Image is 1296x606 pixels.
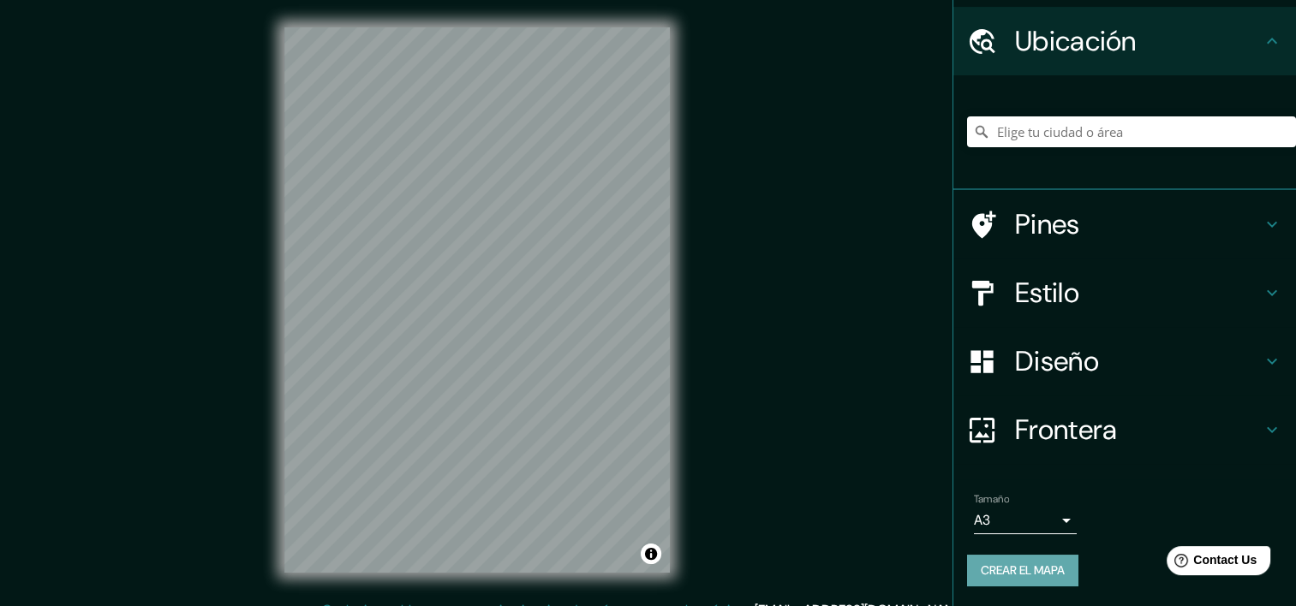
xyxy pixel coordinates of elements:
button: Alternar atribución [641,544,661,564]
font: Crear el mapa [981,560,1065,581]
h4: Diseño [1015,344,1262,378]
div: Ubicación [953,7,1296,75]
label: Tamaño [974,492,1009,507]
div: Estilo [953,258,1296,327]
h4: Pines [1015,207,1262,241]
button: Crear el mapa [967,555,1078,586]
h4: Ubicación [1015,24,1262,58]
input: Elige tu ciudad o área [967,116,1296,147]
canvas: Mapa [284,27,670,573]
iframe: Help widget launcher [1144,539,1277,587]
div: Diseño [953,327,1296,395]
div: A3 [974,507,1077,534]
h4: Estilo [1015,276,1262,310]
h4: Frontera [1015,413,1262,447]
div: Pines [953,190,1296,258]
div: Frontera [953,395,1296,464]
